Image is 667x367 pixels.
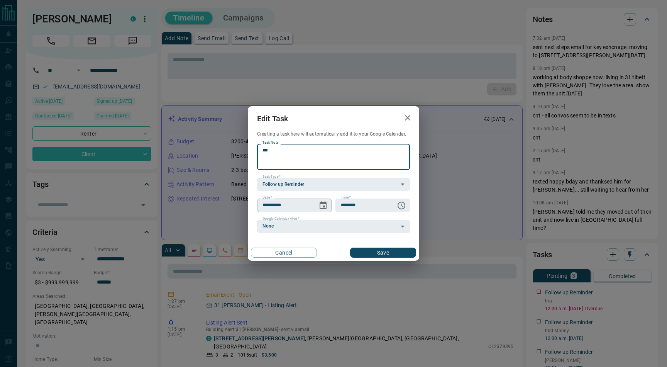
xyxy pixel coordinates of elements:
[341,195,351,200] label: Time
[257,178,410,191] div: Follow up Reminder
[248,106,297,131] h2: Edit Task
[350,248,416,258] button: Save
[315,198,331,213] button: Choose date, selected date is Sep 12, 2025
[262,195,272,200] label: Date
[251,248,317,258] button: Cancel
[257,220,410,233] div: None
[257,131,410,138] p: Creating a task here will automatically add it to your Google Calendar.
[262,174,281,179] label: Task Type
[262,216,300,221] label: Google Calendar Alert
[262,140,278,145] label: Task Note
[394,198,409,213] button: Choose time, selected time is 12:00 AM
